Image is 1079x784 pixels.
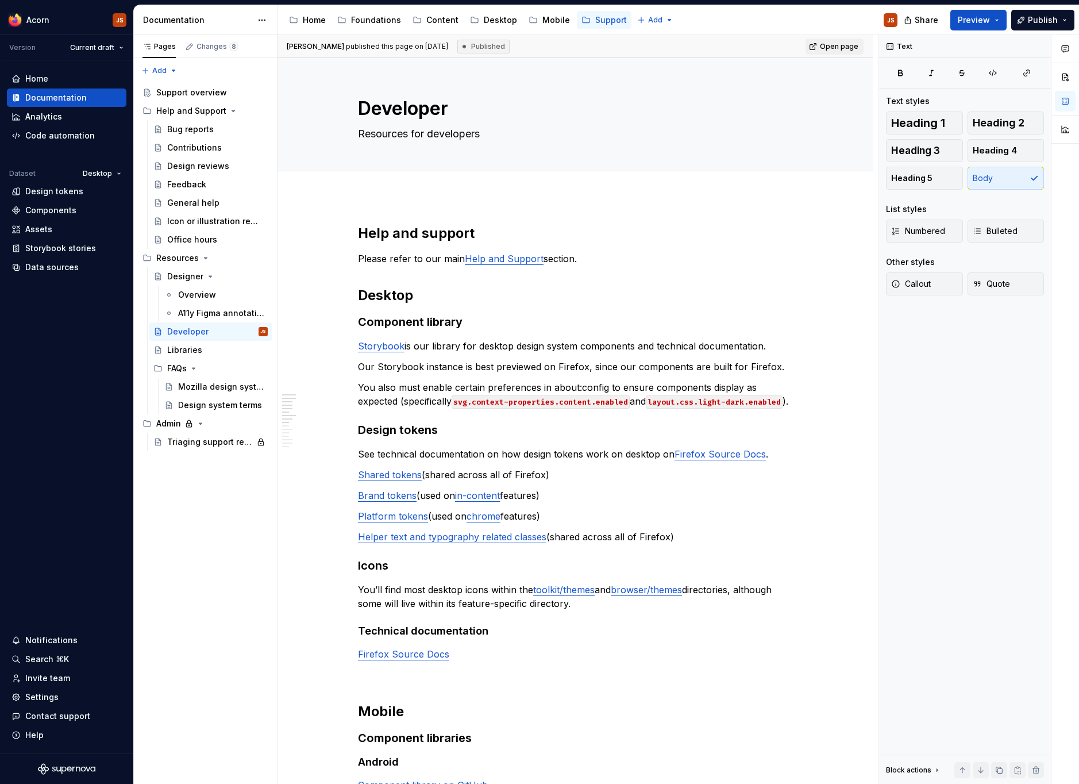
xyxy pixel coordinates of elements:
[167,160,229,172] div: Design reviews
[38,763,95,775] svg: Supernova Logo
[2,7,131,32] button: AcornJS
[358,509,792,523] p: (used on features)
[149,175,272,194] a: Feedback
[611,584,682,595] a: browser/themes
[358,252,792,266] p: Please refer to our main section.
[25,654,69,665] div: Search ⌘K
[542,14,570,26] div: Mobile
[806,39,864,55] a: Open page
[25,111,62,122] div: Analytics
[358,339,792,353] p: is our library for desktop design system components and technical documentation.
[167,197,219,209] div: General help
[886,272,963,295] button: Callout
[25,691,59,703] div: Settings
[25,73,48,84] div: Home
[968,139,1045,162] button: Heading 4
[156,418,181,429] div: Admin
[25,262,79,273] div: Data sources
[7,70,126,88] a: Home
[25,729,44,741] div: Help
[167,142,222,153] div: Contributions
[408,11,463,29] a: Content
[646,395,783,409] code: layout.css.light-dark.enabled
[358,468,792,482] p: (shared across all of Firefox)
[138,102,272,120] div: Help and Support
[7,220,126,239] a: Assets
[178,289,216,301] div: Overview
[886,95,930,107] div: Text styles
[7,89,126,107] a: Documentation
[891,225,945,237] span: Numbered
[25,224,52,235] div: Assets
[167,326,209,337] div: Developer
[973,145,1017,156] span: Heading 4
[160,378,272,396] a: Mozilla design systems landscape
[358,314,792,330] h3: Component library
[196,42,238,51] div: Changes
[287,42,344,51] span: [PERSON_NAME]
[303,14,326,26] div: Home
[358,583,792,610] p: You’ll find most desktop icons within the and directories, although some will live within its fea...
[7,107,126,126] a: Analytics
[7,126,126,145] a: Code automation
[595,14,627,26] div: Support
[973,117,1024,129] span: Heading 2
[886,762,942,778] div: Block actions
[891,278,931,290] span: Callout
[968,220,1045,243] button: Bulleted
[167,436,253,448] div: Triaging support requests
[891,172,932,184] span: Heading 5
[634,12,677,28] button: Add
[358,490,417,501] a: Brand tokens
[149,433,272,451] a: Triaging support requests
[7,631,126,650] button: Notifications
[25,205,76,216] div: Components
[8,13,22,27] img: 894890ef-b4b9-4142-abf4-a08b65caed53.png
[178,381,265,393] div: Mozilla design systems landscape
[968,272,1045,295] button: Quote
[333,11,406,29] a: Foundations
[156,252,199,264] div: Resources
[7,650,126,668] button: Search ⌘K
[973,225,1018,237] span: Bulleted
[915,14,938,26] span: Share
[229,42,238,51] span: 8
[457,40,510,53] div: Published
[9,169,36,178] div: Dataset
[167,363,187,374] div: FAQs
[25,130,95,141] div: Code automation
[358,340,404,352] a: Storybook
[149,230,272,249] a: Office hours
[950,10,1007,30] button: Preview
[358,730,792,746] h3: Component libraries
[167,344,202,356] div: Libraries
[149,267,272,286] a: Designer
[467,510,500,522] a: chrome
[156,87,227,98] div: Support overview
[358,286,792,305] h2: Desktop
[7,182,126,201] a: Design tokens
[25,186,83,197] div: Design tokens
[26,14,49,26] div: Acorn
[356,125,790,143] textarea: Resources for developers
[1028,14,1058,26] span: Publish
[358,224,792,243] h2: Help and support
[1011,10,1074,30] button: Publish
[138,249,272,267] div: Resources
[968,112,1045,134] button: Heading 2
[149,212,272,230] a: Icon or illustration requests
[160,396,272,414] a: Design system terms
[25,672,70,684] div: Invite team
[577,11,631,29] a: Support
[178,308,265,319] div: A11y Figma annotations
[7,688,126,706] a: Settings
[116,16,124,25] div: JS
[149,341,272,359] a: Libraries
[426,14,458,26] div: Content
[886,112,963,134] button: Heading 1
[143,14,252,26] div: Documentation
[484,14,517,26] div: Desktop
[25,92,87,103] div: Documentation
[958,14,990,26] span: Preview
